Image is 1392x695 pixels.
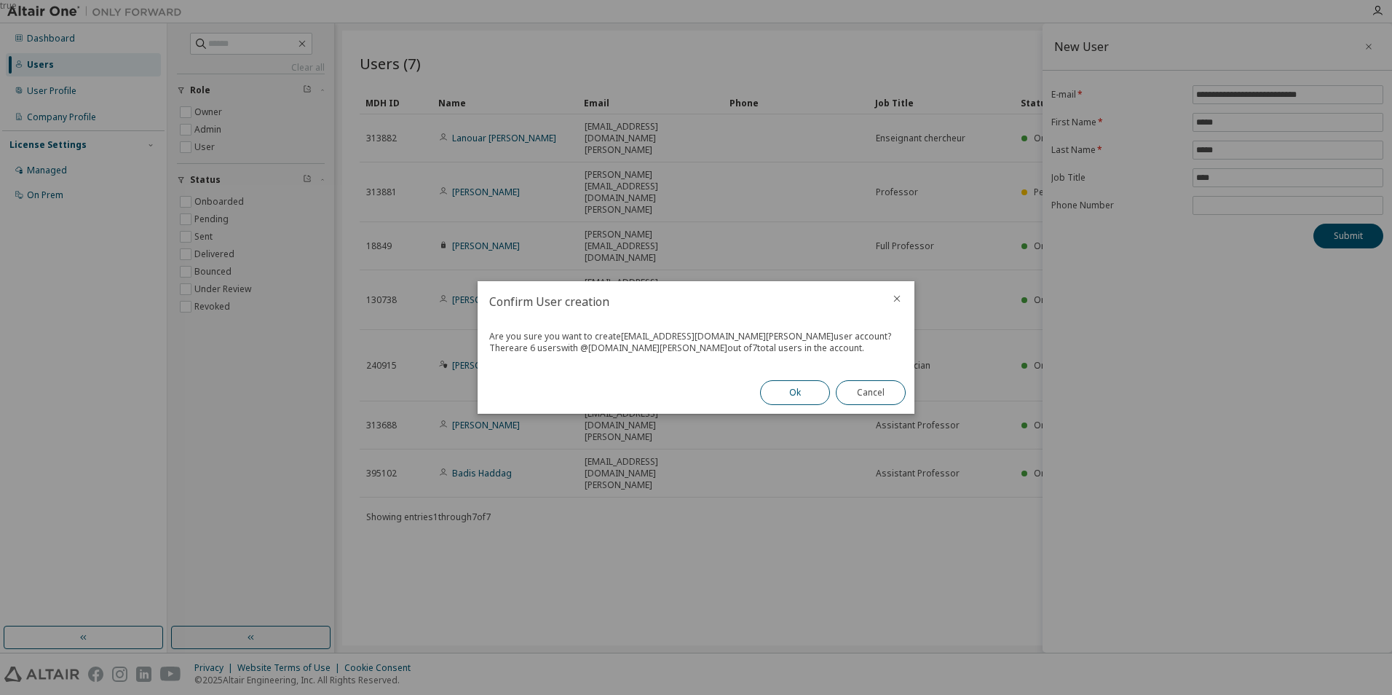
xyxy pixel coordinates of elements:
[891,293,903,305] button: close
[478,281,879,322] h2: Confirm User creation
[489,342,903,354] div: There are 6 users with @ [DOMAIN_NAME][PERSON_NAME] out of 7 total users in the account.
[760,380,830,405] button: Ok
[836,380,906,405] button: Cancel
[489,331,903,342] div: Are you sure you want to create [EMAIL_ADDRESS][DOMAIN_NAME][PERSON_NAME] user account?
